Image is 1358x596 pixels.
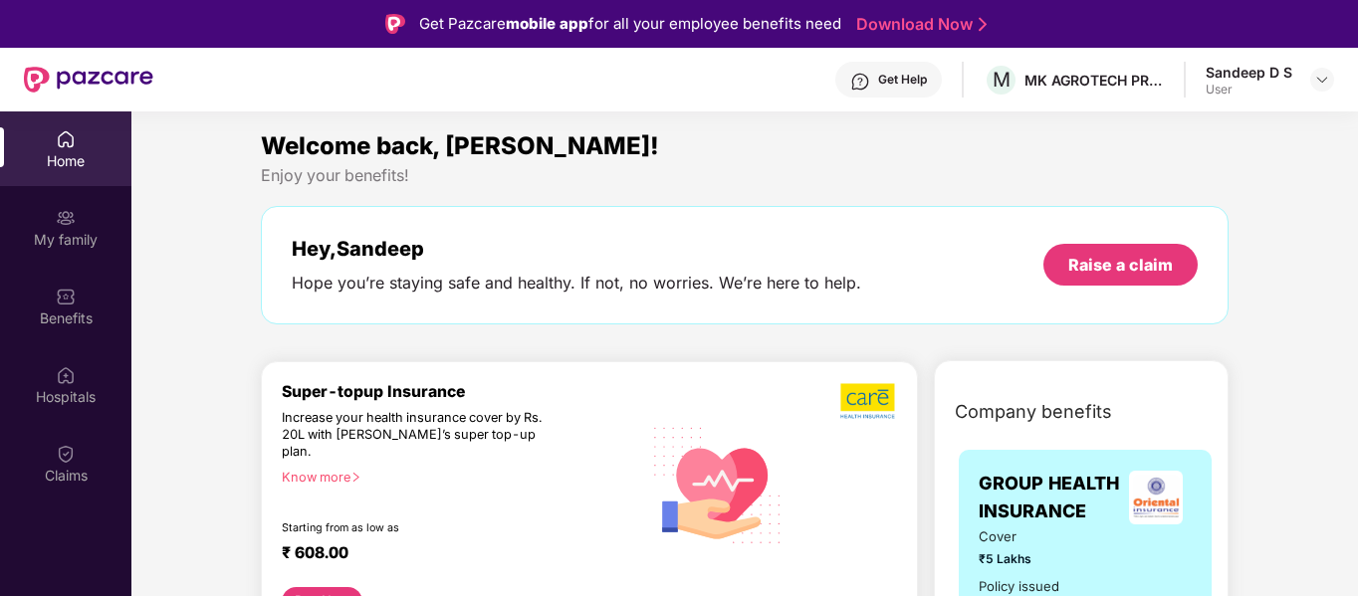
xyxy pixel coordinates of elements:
img: b5dec4f62d2307b9de63beb79f102df3.png [840,382,897,420]
span: GROUP HEALTH INSURANCE [979,470,1120,526]
img: New Pazcare Logo [24,67,153,93]
strong: mobile app [506,14,588,33]
img: svg+xml;base64,PHN2ZyBpZD0iSG9tZSIgeG1sbnM9Imh0dHA6Ly93d3cudzMub3JnLzIwMDAvc3ZnIiB3aWR0aD0iMjAiIG... [56,129,76,149]
div: Enjoy your benefits! [261,165,1229,186]
div: Hey, Sandeep [292,237,861,261]
div: Get Pazcare for all your employee benefits need [419,12,841,36]
span: Cover [979,526,1072,547]
img: Stroke [979,14,987,35]
img: svg+xml;base64,PHN2ZyBpZD0iQ2xhaW0iIHhtbG5zPSJodHRwOi8vd3d3LnczLm9yZy8yMDAwL3N2ZyIgd2lkdGg9IjIwIi... [56,444,76,464]
img: svg+xml;base64,PHN2ZyB4bWxucz0iaHR0cDovL3d3dy53My5vcmcvMjAwMC9zdmciIHhtbG5zOnhsaW5rPSJodHRwOi8vd3... [641,406,795,562]
div: Super-topup Insurance [282,382,641,401]
div: Starting from as low as [282,521,557,535]
img: svg+xml;base64,PHN2ZyBpZD0iQmVuZWZpdHMiIHhtbG5zPSJodHRwOi8vd3d3LnczLm9yZy8yMDAwL3N2ZyIgd2lkdGg9Ij... [56,287,76,306]
img: svg+xml;base64,PHN2ZyBpZD0iSGVscC0zMngzMiIgeG1sbnM9Imh0dHA6Ly93d3cudzMub3JnLzIwMDAvc3ZnIiB3aWR0aD... [850,72,870,92]
div: ₹ 608.00 [282,543,621,567]
img: svg+xml;base64,PHN2ZyBpZD0iRHJvcGRvd24tMzJ4MzIiIHhtbG5zPSJodHRwOi8vd3d3LnczLm9yZy8yMDAwL3N2ZyIgd2... [1314,72,1330,88]
img: svg+xml;base64,PHN2ZyBpZD0iSG9zcGl0YWxzIiB4bWxucz0iaHR0cDovL3d3dy53My5vcmcvMjAwMC9zdmciIHdpZHRoPS... [56,365,76,385]
img: Logo [385,14,405,34]
div: Know more [282,470,629,484]
img: svg+xml;base64,PHN2ZyB3aWR0aD0iMjAiIGhlaWdodD0iMjAiIHZpZXdCb3g9IjAgMCAyMCAyMCIgZmlsbD0ibm9uZSIgeG... [56,208,76,228]
div: Hope you’re staying safe and healthy. If not, no worries. We’re here to help. [292,273,861,294]
div: Increase your health insurance cover by Rs. 20L with [PERSON_NAME]’s super top-up plan. [282,410,555,461]
div: User [1206,82,1292,98]
span: Company benefits [955,398,1112,426]
div: Sandeep D S [1206,63,1292,82]
span: M [993,68,1011,92]
a: Download Now [856,14,981,35]
img: insurerLogo [1129,471,1183,524]
span: Welcome back, [PERSON_NAME]! [261,131,659,160]
span: right [350,472,361,483]
div: Get Help [878,72,927,88]
div: Raise a claim [1068,254,1173,276]
span: ₹5 Lakhs [979,549,1072,568]
div: MK AGROTECH PRIVATE LIMITED [1024,71,1164,90]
